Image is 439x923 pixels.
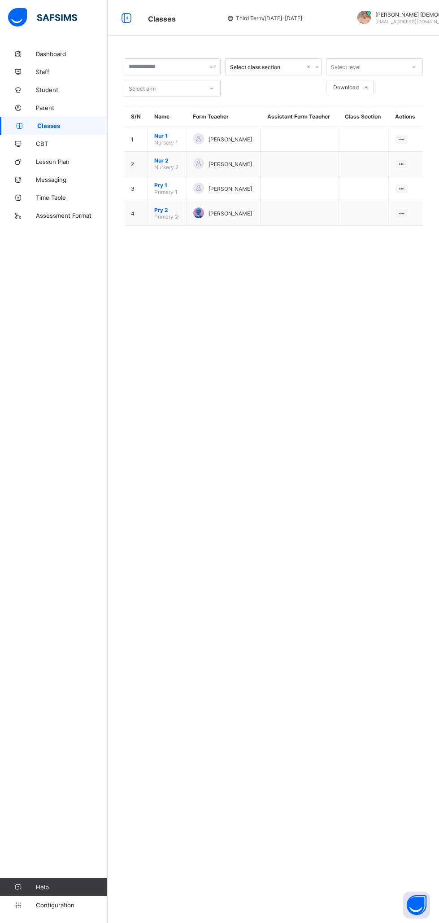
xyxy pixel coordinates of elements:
[124,152,148,176] td: 2
[124,127,148,152] td: 1
[148,14,176,23] span: Classes
[230,64,305,70] div: Select class section
[129,80,156,97] div: Select arm
[403,892,430,919] button: Open asap
[338,106,388,127] th: Class Section
[154,207,179,213] span: Pry 2
[333,84,359,91] span: Download
[124,106,148,127] th: S/N
[36,212,108,219] span: Assessment Format
[36,901,107,909] span: Configuration
[124,176,148,201] td: 3
[261,106,339,127] th: Assistant Form Teacher
[154,132,179,139] span: Nur 1
[36,50,108,57] span: Dashboard
[36,883,107,891] span: Help
[227,15,302,22] span: session/term information
[36,140,108,147] span: CBT
[209,210,252,217] span: [PERSON_NAME]
[36,176,108,183] span: Messaging
[209,185,252,192] span: [PERSON_NAME]
[36,194,108,201] span: Time Table
[36,104,108,111] span: Parent
[124,201,148,226] td: 4
[8,8,77,27] img: safsims
[148,106,187,127] th: Name
[154,213,178,220] span: Primary 2
[37,122,108,129] span: Classes
[154,139,178,146] span: Nursery 1
[36,86,108,93] span: Student
[154,189,178,195] span: Primary 1
[186,106,260,127] th: Form Teacher
[388,106,423,127] th: Actions
[154,182,179,189] span: Pry 1
[209,161,252,167] span: [PERSON_NAME]
[331,58,361,75] div: Select level
[36,68,108,75] span: Staff
[209,136,252,143] span: [PERSON_NAME]
[154,164,178,171] span: Nursery 2
[36,158,108,165] span: Lesson Plan
[154,157,179,164] span: Nur 2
